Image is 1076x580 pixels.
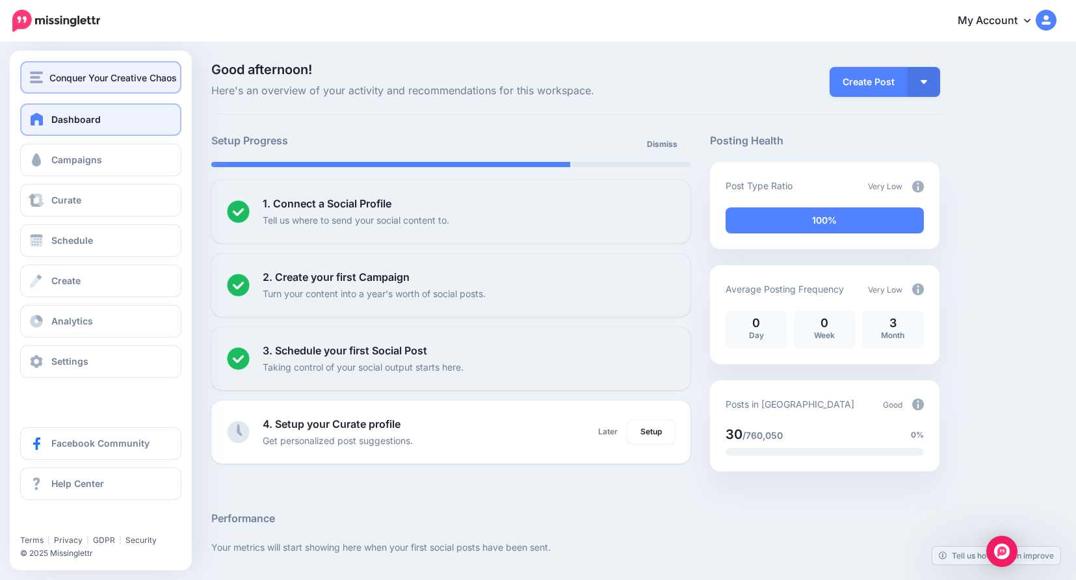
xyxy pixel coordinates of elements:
p: 3 [869,317,917,329]
span: 0% [911,428,924,442]
div: Open Intercom Messenger [986,536,1017,567]
p: Post Type Ratio [726,178,793,193]
a: Security [125,535,157,545]
span: Curate [51,194,81,205]
h5: Setup Progress [211,133,451,149]
h5: Performance [211,510,939,527]
img: arrow-down-white.png [921,80,927,84]
h5: Posting Health [710,133,939,149]
img: menu.png [30,72,43,83]
iframe: Twitter Follow Button [20,516,119,529]
span: Dashboard [51,114,101,125]
button: Conquer Your Creative Chaos [20,61,181,94]
img: info-circle-grey.png [912,399,924,410]
a: Create [20,265,181,297]
p: 0 [800,317,849,329]
a: Dashboard [20,103,181,136]
img: info-circle-grey.png [912,283,924,295]
span: /760,050 [742,430,783,441]
a: Setup [627,420,675,443]
a: Terms [20,535,44,545]
img: checked-circle.png [227,200,250,223]
a: Campaigns [20,144,181,176]
b: 1. Connect a Social Profile [263,197,391,210]
span: Conquer Your Creative Chaos [49,70,177,85]
span: Month [881,330,904,340]
a: Analytics [20,305,181,337]
span: Good afternoon! [211,62,312,77]
li: © 2025 Missinglettr [20,547,189,560]
a: Facebook Community [20,427,181,460]
span: Help Center [51,478,104,489]
span: Very Low [868,181,902,191]
a: Dismiss [639,133,685,156]
a: Schedule [20,224,181,257]
span: Week [814,330,835,340]
span: Day [749,330,764,340]
p: 0 [732,317,781,329]
a: Later [590,420,625,443]
span: Very Low [868,285,902,295]
a: Curate [20,184,181,217]
p: Your metrics will start showing here when your first social posts have been sent. [211,540,939,555]
img: checked-circle.png [227,347,250,370]
div: 100% of your posts in the last 30 days have been from Drip Campaigns [726,207,924,233]
a: Create Post [830,67,908,97]
span: Good [883,400,902,410]
p: Average Posting Frequency [726,282,844,297]
img: info-circle-grey.png [912,181,924,192]
span: Create [51,275,81,286]
a: Tell us how we can improve [932,547,1060,564]
p: Tell us where to send your social content to. [263,213,449,228]
b: 2. Create your first Campaign [263,270,410,283]
p: Get personalized post suggestions. [263,433,413,448]
p: Turn your content into a year's worth of social posts. [263,286,486,301]
span: | [47,535,50,545]
span: | [86,535,89,545]
a: Settings [20,345,181,378]
span: | [119,535,122,545]
b: 4. Setup your Curate profile [263,417,400,430]
span: 30 [726,427,742,442]
span: Schedule [51,235,93,246]
a: GDPR [93,535,115,545]
p: Posts in [GEOGRAPHIC_DATA] [726,397,854,412]
a: Privacy [54,535,83,545]
span: Settings [51,356,88,367]
span: Analytics [51,315,93,326]
p: Taking control of your social output starts here. [263,360,464,375]
a: My Account [945,5,1056,37]
span: Here's an overview of your activity and recommendations for this workspace. [211,83,690,99]
span: Campaigns [51,154,102,165]
b: 3. Schedule your first Social Post [263,344,427,357]
span: Facebook Community [51,438,150,449]
img: checked-circle.png [227,274,250,297]
a: Help Center [20,468,181,500]
img: Missinglettr [12,10,100,32]
img: clock-grey.png [227,421,250,443]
